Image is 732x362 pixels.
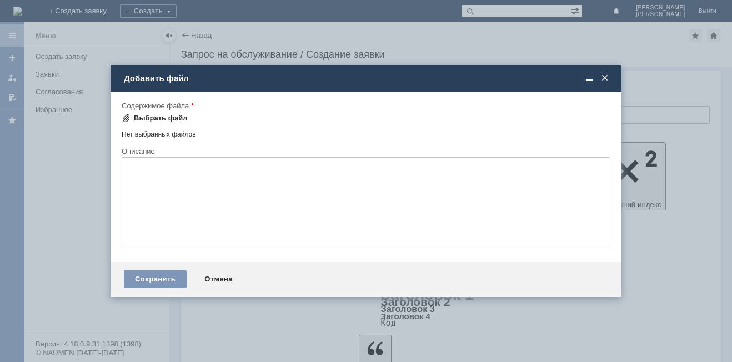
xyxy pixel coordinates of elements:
div: Описание [122,148,608,155]
div: Добавить файл [124,73,610,83]
span: Свернуть (Ctrl + M) [584,73,595,83]
div: Выбрать файл [134,114,188,123]
div: Добрый день! Заявка во вложении [4,4,162,13]
span: Закрыть [599,73,610,83]
div: Содержимое файла [122,102,608,109]
div: Нет выбранных файлов [122,126,610,139]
